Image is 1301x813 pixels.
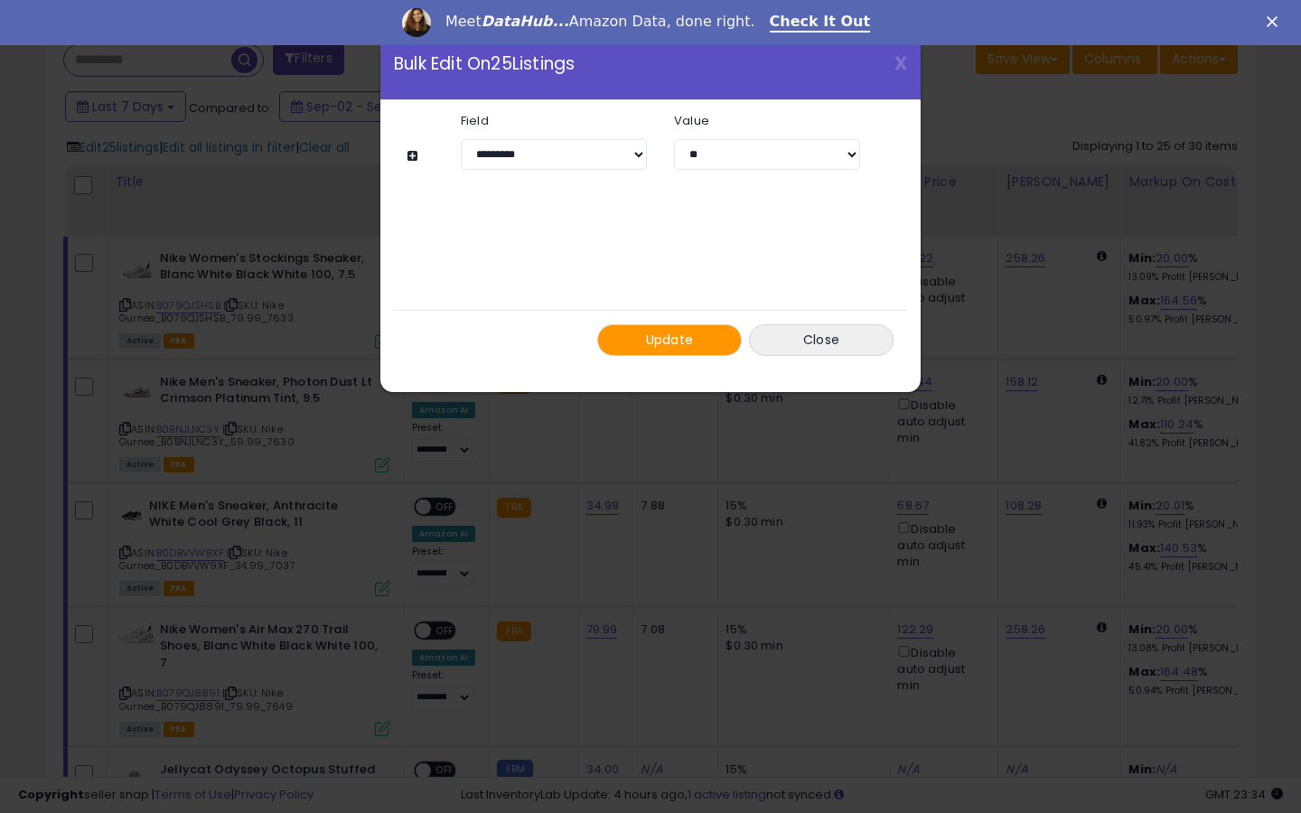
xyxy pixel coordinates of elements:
i: DataHub... [482,13,569,30]
button: Close [749,324,894,356]
img: Profile image for Georgie [402,8,431,37]
span: Bulk Edit On 25 Listings [394,55,575,72]
a: Check It Out [770,13,871,33]
div: Close [1267,16,1285,27]
label: Value [660,115,874,126]
span: X [894,51,907,76]
span: Update [646,331,694,349]
label: Field [447,115,660,126]
div: Meet Amazon Data, done right. [445,13,755,31]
